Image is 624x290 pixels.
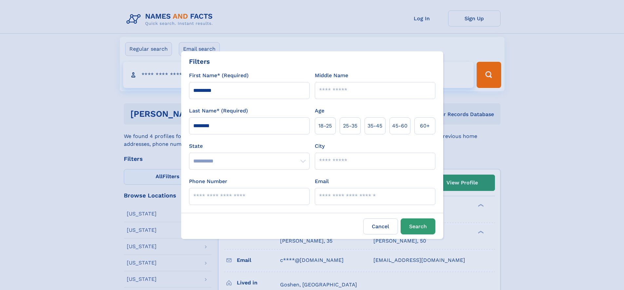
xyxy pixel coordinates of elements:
[189,72,249,79] label: First Name* (Required)
[315,142,325,150] label: City
[315,107,324,115] label: Age
[363,218,398,234] label: Cancel
[420,122,430,130] span: 60+
[189,107,248,115] label: Last Name* (Required)
[318,122,332,130] span: 18‑25
[392,122,407,130] span: 45‑60
[343,122,357,130] span: 25‑35
[189,57,210,66] div: Filters
[315,72,348,79] label: Middle Name
[315,178,329,185] label: Email
[189,178,227,185] label: Phone Number
[368,122,382,130] span: 35‑45
[401,218,435,234] button: Search
[189,142,310,150] label: State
